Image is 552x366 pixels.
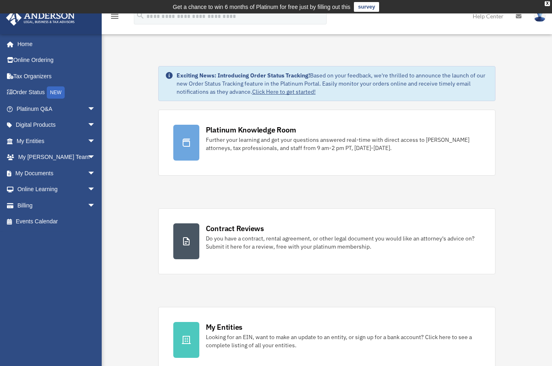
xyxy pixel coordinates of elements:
a: Contract Reviews Do you have a contract, rental agreement, or other legal document you would like... [158,208,496,274]
div: Get a chance to win 6 months of Platinum for free just by filling out this [173,2,351,12]
span: arrow_drop_down [87,117,104,134]
a: Click Here to get started! [252,88,316,95]
div: NEW [47,86,65,99]
a: Digital Productsarrow_drop_down [6,117,108,133]
strong: Exciting News: Introducing Order Status Tracking! [177,72,310,79]
div: Platinum Knowledge Room [206,125,296,135]
div: Contract Reviews [206,223,264,234]
span: arrow_drop_down [87,181,104,198]
img: Anderson Advisors Platinum Portal [4,10,77,26]
a: survey [354,2,379,12]
a: Online Learningarrow_drop_down [6,181,108,198]
a: menu [110,14,120,21]
a: Online Ordering [6,52,108,68]
span: arrow_drop_down [87,101,104,117]
a: Platinum Knowledge Room Further your learning and get your questions answered real-time with dire... [158,110,496,176]
a: Home [6,36,104,52]
a: Billingarrow_drop_down [6,197,108,214]
div: Do you have a contract, rental agreement, or other legal document you would like an attorney's ad... [206,234,481,251]
span: arrow_drop_down [87,149,104,166]
div: Based on your feedback, we're thrilled to announce the launch of our new Order Status Tracking fe... [177,71,489,96]
a: Order StatusNEW [6,84,108,101]
div: Looking for an EIN, want to make an update to an entity, or sign up for a bank account? Click her... [206,333,481,349]
a: My Documentsarrow_drop_down [6,165,108,181]
a: My Entitiesarrow_drop_down [6,133,108,149]
i: menu [110,11,120,21]
span: arrow_drop_down [87,197,104,214]
a: Events Calendar [6,214,108,230]
div: My Entities [206,322,242,332]
span: arrow_drop_down [87,165,104,182]
i: search [136,11,145,20]
span: arrow_drop_down [87,133,104,150]
a: Tax Organizers [6,68,108,84]
div: close [545,1,550,6]
img: User Pic [534,10,546,22]
a: My [PERSON_NAME] Teamarrow_drop_down [6,149,108,165]
div: Further your learning and get your questions answered real-time with direct access to [PERSON_NAM... [206,136,481,152]
a: Platinum Q&Aarrow_drop_down [6,101,108,117]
